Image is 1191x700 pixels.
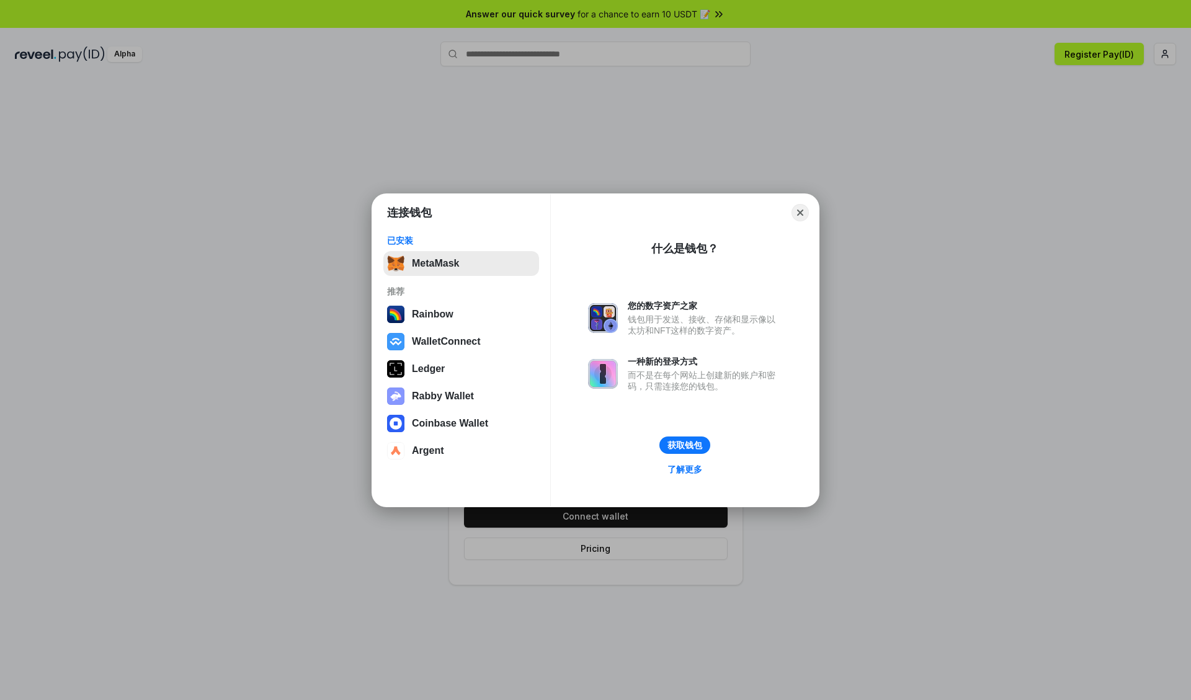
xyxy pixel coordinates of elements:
[792,204,809,221] button: Close
[387,286,535,297] div: 推荐
[667,440,702,451] div: 获取钱包
[412,258,459,269] div: MetaMask
[412,391,474,402] div: Rabby Wallet
[412,445,444,456] div: Argent
[651,241,718,256] div: 什么是钱包？
[659,436,710,454] button: 获取钱包
[628,356,782,367] div: 一种新的登录方式
[383,438,539,463] button: Argent
[588,303,618,333] img: svg+xml,%3Csvg%20xmlns%3D%22http%3A%2F%2Fwww.w3.org%2F2000%2Fsvg%22%20fill%3D%22none%22%20viewBox...
[387,306,404,323] img: svg+xml,%3Csvg%20width%3D%22120%22%20height%3D%22120%22%20viewBox%3D%220%200%20120%20120%22%20fil...
[383,329,539,354] button: WalletConnect
[588,359,618,389] img: svg+xml,%3Csvg%20xmlns%3D%22http%3A%2F%2Fwww.w3.org%2F2000%2Fsvg%22%20fill%3D%22none%22%20viewBox...
[387,235,535,246] div: 已安装
[383,384,539,409] button: Rabby Wallet
[387,442,404,459] img: svg+xml,%3Csvg%20width%3D%2228%22%20height%3D%2228%22%20viewBox%3D%220%200%2028%2028%22%20fill%3D...
[412,309,453,320] div: Rainbow
[383,357,539,381] button: Ledger
[412,418,488,429] div: Coinbase Wallet
[383,411,539,436] button: Coinbase Wallet
[387,255,404,272] img: svg+xml,%3Csvg%20fill%3D%22none%22%20height%3D%2233%22%20viewBox%3D%220%200%2035%2033%22%20width%...
[667,464,702,475] div: 了解更多
[387,388,404,405] img: svg+xml,%3Csvg%20xmlns%3D%22http%3A%2F%2Fwww.w3.org%2F2000%2Fsvg%22%20fill%3D%22none%22%20viewBox...
[387,360,404,378] img: svg+xml,%3Csvg%20xmlns%3D%22http%3A%2F%2Fwww.w3.org%2F2000%2Fsvg%22%20width%3D%2228%22%20height%3...
[628,314,782,336] div: 钱包用于发送、接收、存储和显示像以太坊和NFT这样的数字资产。
[660,461,710,477] a: 了解更多
[387,333,404,350] img: svg+xml,%3Csvg%20width%3D%2228%22%20height%3D%2228%22%20viewBox%3D%220%200%2028%2028%22%20fill%3D...
[628,300,782,311] div: 您的数字资产之家
[628,370,782,392] div: 而不是在每个网站上创建新的账户和密码，只需连接您的钱包。
[387,205,432,220] h1: 连接钱包
[387,415,404,432] img: svg+xml,%3Csvg%20width%3D%2228%22%20height%3D%2228%22%20viewBox%3D%220%200%2028%2028%22%20fill%3D...
[412,363,445,374] div: Ledger
[383,251,539,276] button: MetaMask
[412,336,481,347] div: WalletConnect
[383,302,539,327] button: Rainbow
